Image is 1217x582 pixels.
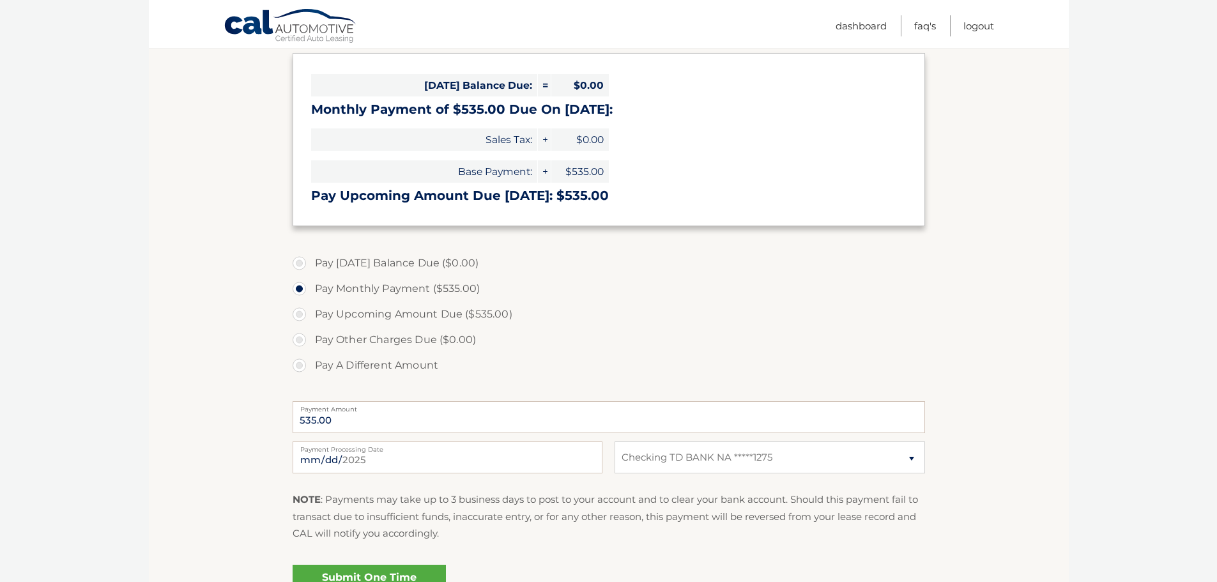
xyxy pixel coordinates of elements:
span: + [538,160,551,183]
a: Cal Automotive [224,8,358,45]
span: Base Payment: [311,160,537,183]
span: $0.00 [551,74,609,96]
label: Pay Monthly Payment ($535.00) [293,276,925,302]
label: Pay Other Charges Due ($0.00) [293,327,925,353]
label: Pay A Different Amount [293,353,925,378]
a: FAQ's [914,15,936,36]
h3: Pay Upcoming Amount Due [DATE]: $535.00 [311,188,907,204]
span: Sales Tax: [311,128,537,151]
a: Dashboard [836,15,887,36]
p: : Payments may take up to 3 business days to post to your account and to clear your bank account.... [293,491,925,542]
a: Logout [963,15,994,36]
label: Payment Processing Date [293,441,602,452]
span: $535.00 [551,160,609,183]
strong: NOTE [293,493,321,505]
h3: Monthly Payment of $535.00 Due On [DATE]: [311,102,907,118]
label: Payment Amount [293,401,925,411]
label: Pay Upcoming Amount Due ($535.00) [293,302,925,327]
input: Payment Date [293,441,602,473]
span: + [538,128,551,151]
span: = [538,74,551,96]
span: [DATE] Balance Due: [311,74,537,96]
label: Pay [DATE] Balance Due ($0.00) [293,250,925,276]
span: $0.00 [551,128,609,151]
input: Payment Amount [293,401,925,433]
